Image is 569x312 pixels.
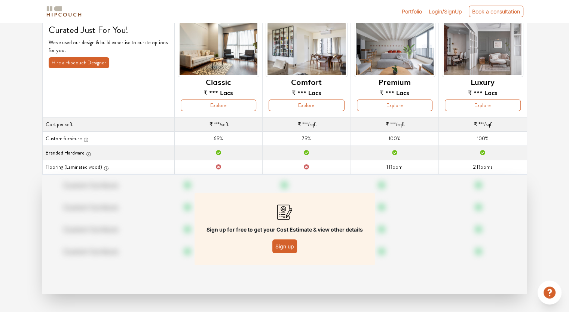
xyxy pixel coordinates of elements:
[45,5,83,18] img: logo-horizontal.svg
[181,100,256,111] button: Explore
[402,7,422,15] a: Portfolio
[445,100,520,111] button: Explore
[357,100,432,111] button: Explore
[439,117,527,132] td: /sqft
[174,117,262,132] td: /sqft
[439,132,527,146] td: 100%
[49,57,109,68] button: Hire a Hipcouch Designer
[206,77,231,86] h6: Classic
[291,77,322,86] h6: Comfort
[263,117,351,132] td: /sqft
[269,100,344,111] button: Explore
[266,21,347,77] img: header-preview
[351,117,438,132] td: /sqft
[469,6,523,17] div: Book a consultation
[439,160,527,174] td: 2 Rooms
[272,239,297,253] button: Sign up
[49,39,168,54] p: We've used our design & build expertise to curate options for you.
[429,8,462,15] span: Login/SignUp
[442,21,523,77] img: header-preview
[174,132,262,146] td: 65%
[379,77,411,86] h6: Premium
[42,132,174,146] th: Custom furniture
[263,132,351,146] td: 75%
[49,24,168,36] h4: Curated Just For You!
[207,226,363,233] p: Sign up for free to get your Cost Estimate & view other details
[45,3,83,20] span: logo-horizontal.svg
[42,117,174,132] th: Cost per sqft
[354,21,435,77] img: header-preview
[351,132,438,146] td: 100%
[351,160,438,174] td: 1 Room
[42,146,174,160] th: Branded Hardware
[178,21,259,77] img: header-preview
[471,77,495,86] h6: Luxury
[42,160,174,174] th: Flooring (Laminated wood)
